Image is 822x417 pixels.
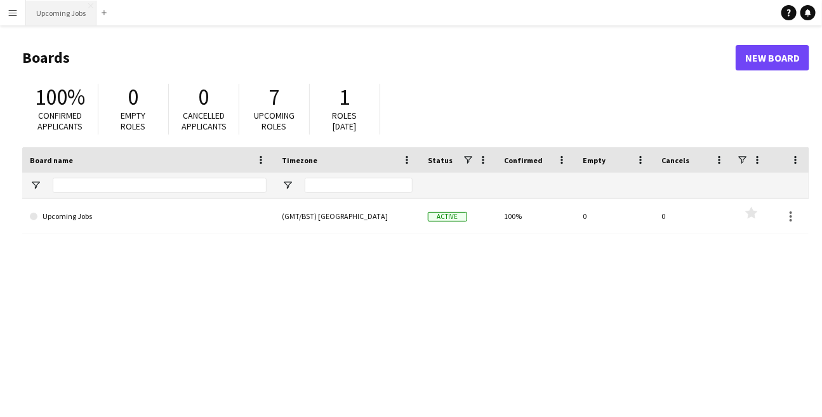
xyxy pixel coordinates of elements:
[428,212,467,222] span: Active
[254,110,295,132] span: Upcoming roles
[583,156,606,165] span: Empty
[504,156,543,165] span: Confirmed
[661,156,689,165] span: Cancels
[333,110,357,132] span: Roles [DATE]
[274,199,420,234] div: (GMT/BST) [GEOGRAPHIC_DATA]
[22,48,736,67] h1: Boards
[26,1,96,25] button: Upcoming Jobs
[35,83,85,111] span: 100%
[38,110,83,132] span: Confirmed applicants
[199,83,209,111] span: 0
[269,83,280,111] span: 7
[282,156,317,165] span: Timezone
[305,178,413,193] input: Timezone Filter Input
[30,199,267,234] a: Upcoming Jobs
[340,83,350,111] span: 1
[30,156,73,165] span: Board name
[736,45,809,70] a: New Board
[282,180,293,191] button: Open Filter Menu
[428,156,453,165] span: Status
[128,83,139,111] span: 0
[654,199,733,234] div: 0
[30,180,41,191] button: Open Filter Menu
[121,110,146,132] span: Empty roles
[575,199,654,234] div: 0
[53,178,267,193] input: Board name Filter Input
[182,110,227,132] span: Cancelled applicants
[496,199,575,234] div: 100%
